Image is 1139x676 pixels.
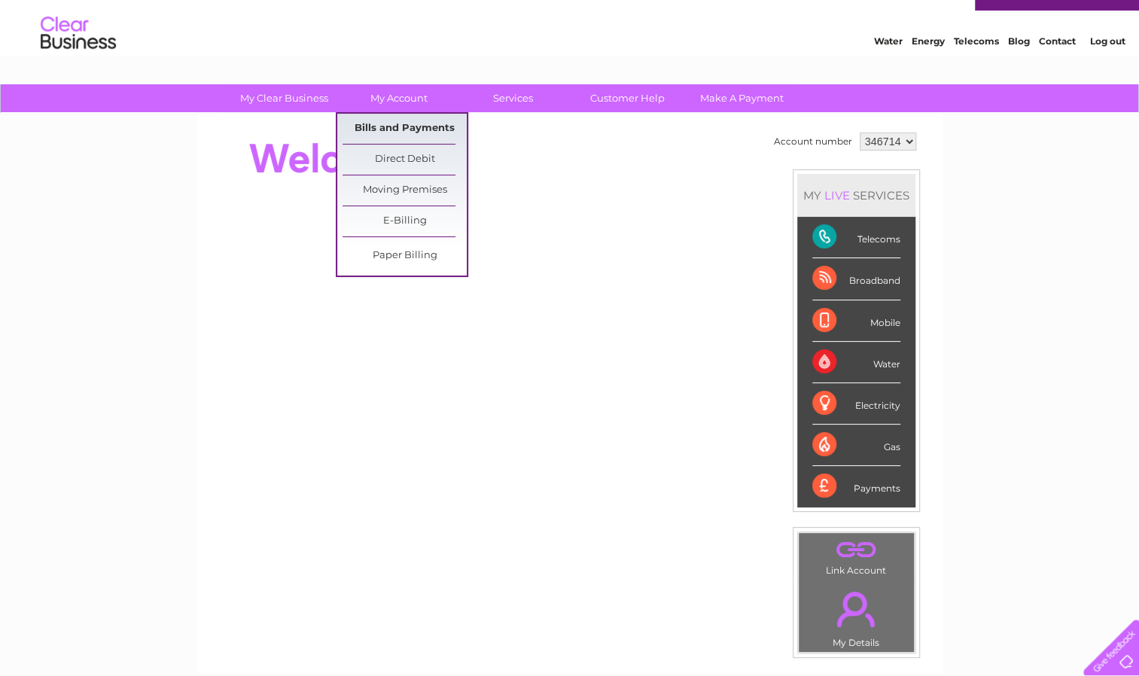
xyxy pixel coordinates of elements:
[1008,64,1030,75] a: Blog
[798,532,915,580] td: Link Account
[874,64,903,75] a: Water
[343,114,467,144] a: Bills and Payments
[812,425,900,466] div: Gas
[802,537,910,563] a: .
[798,579,915,653] td: My Details
[812,258,900,300] div: Broadband
[797,174,915,217] div: MY SERVICES
[343,206,467,236] a: E-Billing
[215,8,926,73] div: Clear Business is a trading name of Verastar Limited (registered in [GEOGRAPHIC_DATA] No. 3667643...
[343,145,467,175] a: Direct Debit
[40,39,117,85] img: logo.png
[343,241,467,271] a: Paper Billing
[770,129,856,154] td: Account number
[954,64,999,75] a: Telecoms
[812,217,900,258] div: Telecoms
[451,84,575,112] a: Services
[680,84,804,112] a: Make A Payment
[565,84,690,112] a: Customer Help
[802,583,910,635] a: .
[343,175,467,206] a: Moving Premises
[812,300,900,342] div: Mobile
[812,466,900,507] div: Payments
[912,64,945,75] a: Energy
[337,84,461,112] a: My Account
[812,342,900,383] div: Water
[1039,64,1076,75] a: Contact
[855,8,959,26] a: 0333 014 3131
[821,188,853,202] div: LIVE
[1089,64,1125,75] a: Log out
[222,84,346,112] a: My Clear Business
[812,383,900,425] div: Electricity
